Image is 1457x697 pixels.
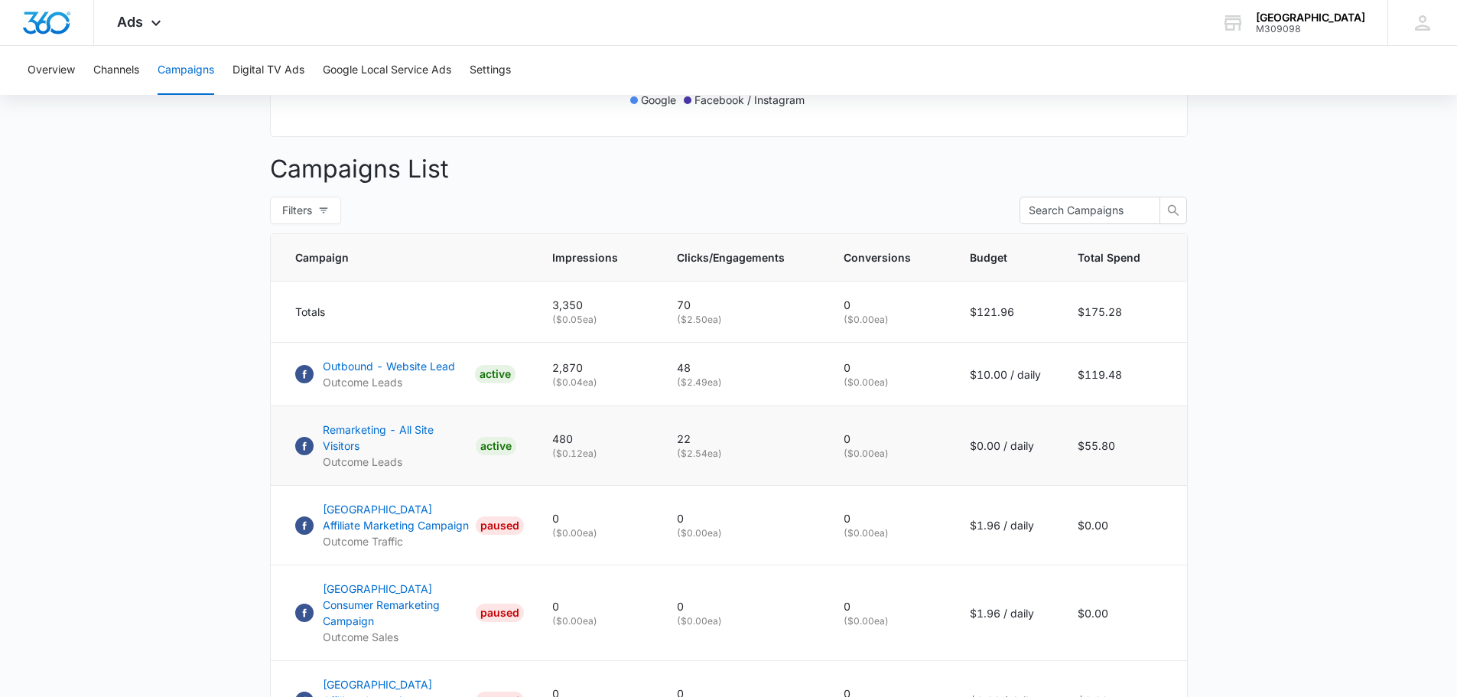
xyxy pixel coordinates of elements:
p: $0.00 / daily [970,438,1041,454]
button: Google Local Service Ads [323,46,451,95]
div: ACTIVE [475,365,515,383]
p: 0 [844,510,933,526]
p: Campaigns List [270,151,1188,187]
button: Settings [470,46,511,95]
p: ( $0.00 ea) [844,313,933,327]
p: 22 [677,431,807,447]
img: Facebook [295,437,314,455]
p: ( $0.00 ea) [677,526,807,540]
p: 48 [677,360,807,376]
span: Total Spend [1078,249,1140,265]
p: 480 [552,431,640,447]
td: $55.80 [1059,406,1187,486]
img: Facebook [295,516,314,535]
p: ( $0.05 ea) [552,313,640,327]
span: Clicks/Engagements [677,249,785,265]
p: 0 [844,360,933,376]
span: Conversions [844,249,911,265]
p: ( $0.00 ea) [844,447,933,461]
p: $121.96 [970,304,1041,320]
p: Remarketing - All Site Visitors [323,422,470,454]
button: Overview [28,46,75,95]
p: $1.96 / daily [970,605,1041,621]
span: Impressions [552,249,618,265]
p: Google [641,92,676,108]
div: PAUSED [476,604,524,622]
p: $1.96 / daily [970,517,1041,533]
td: $0.00 [1059,565,1187,661]
p: ( $0.00 ea) [844,614,933,628]
button: Digital TV Ads [233,46,304,95]
span: Budget [970,249,1019,265]
button: Channels [93,46,139,95]
span: search [1160,204,1186,217]
p: 0 [844,598,933,614]
p: Outcome Traffic [323,533,470,549]
p: ( $0.00 ea) [844,526,933,540]
p: 0 [552,598,640,614]
p: 0 [677,510,807,526]
p: 0 [552,510,640,526]
p: $10.00 / daily [970,366,1041,383]
p: 70 [677,297,807,313]
p: Outcome Leads [323,374,455,390]
button: Campaigns [158,46,214,95]
img: Facebook [295,604,314,622]
div: Totals [295,304,515,320]
p: Facebook / Instagram [694,92,805,108]
p: [GEOGRAPHIC_DATA] Affiliate Marketing Campaign [323,501,470,533]
p: ( $0.00 ea) [552,526,640,540]
td: $119.48 [1059,343,1187,406]
p: 0 [677,598,807,614]
p: 0 [844,431,933,447]
p: 3,350 [552,297,640,313]
p: ( $0.00 ea) [552,614,640,628]
button: Filters [270,197,341,224]
p: 2,870 [552,360,640,376]
a: Facebook[GEOGRAPHIC_DATA] Affiliate Marketing CampaignOutcome TrafficPAUSED [295,501,515,549]
input: Search Campaigns [1029,202,1139,219]
div: ACTIVE [476,437,516,455]
p: ( $0.04 ea) [552,376,640,389]
a: Facebook[GEOGRAPHIC_DATA] Consumer Remarketing CampaignOutcome SalesPAUSED [295,581,515,645]
p: ( $0.00 ea) [677,614,807,628]
p: ( $0.00 ea) [844,376,933,389]
img: Facebook [295,365,314,383]
p: Outbound - Website Lead [323,358,455,374]
td: $175.28 [1059,282,1187,343]
p: Outcome Sales [323,629,470,645]
p: Outcome Leads [323,454,470,470]
div: account name [1256,11,1365,24]
p: ( $0.12 ea) [552,447,640,461]
p: ( $2.49 ea) [677,376,807,389]
td: $0.00 [1059,486,1187,565]
p: ( $2.50 ea) [677,313,807,327]
div: account id [1256,24,1365,34]
a: FacebookOutbound - Website LeadOutcome LeadsACTIVE [295,358,515,390]
p: [GEOGRAPHIC_DATA] Consumer Remarketing Campaign [323,581,470,629]
a: FacebookRemarketing - All Site VisitorsOutcome LeadsACTIVE [295,422,515,470]
span: Campaign [295,249,493,265]
button: search [1159,197,1187,224]
span: Filters [282,202,312,219]
span: Ads [117,14,143,30]
p: 0 [844,297,933,313]
p: ( $2.54 ea) [677,447,807,461]
div: PAUSED [476,516,524,535]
